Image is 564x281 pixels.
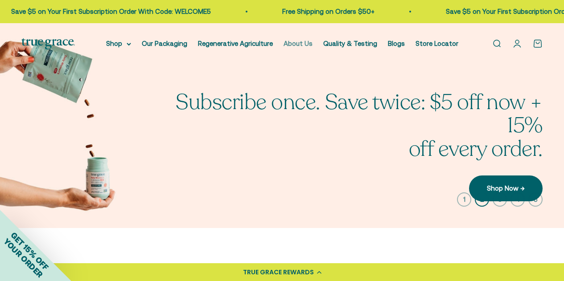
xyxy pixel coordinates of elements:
a: Regenerative Agriculture [198,40,273,47]
span: YOUR ORDER [2,236,45,279]
button: 4 [510,192,525,207]
button: 3 [493,192,507,207]
button: 5 [528,192,543,207]
div: TRUE GRACE REWARDS [243,268,314,277]
a: Store Locator [416,40,458,47]
a: Shop Now → [469,175,543,201]
a: Free Shipping on Orders $50+ [281,8,374,15]
button: 2 [475,192,489,207]
p: Save $5 on Your First Subscription Order With Code: WELCOME5 [10,6,210,17]
summary: Shop [106,38,131,49]
a: Our Packaging [142,40,187,47]
a: Blogs [388,40,405,47]
span: GET 15% OFF [9,230,50,272]
split-lines: Subscribe once. Save twice: $5 off now + 15% off every order. [150,111,543,163]
a: About Us [284,40,313,47]
a: Quality & Testing [323,40,377,47]
button: 1 [457,192,471,207]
